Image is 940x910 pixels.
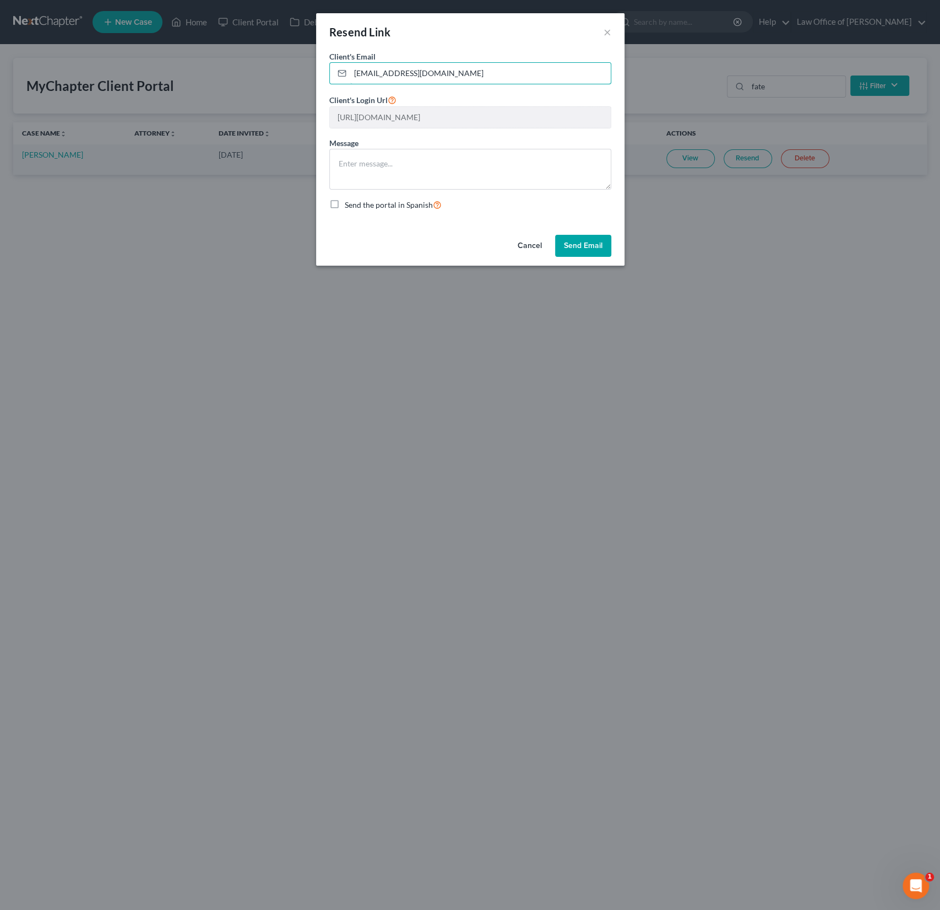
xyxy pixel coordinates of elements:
[555,235,611,257] button: Send Email
[925,873,934,881] span: 1
[604,25,611,39] button: ×
[329,93,396,106] label: Client's Login Url
[903,873,929,899] iframe: Intercom live chat
[350,63,611,84] input: Enter email...
[329,52,376,61] span: Client's Email
[329,24,390,40] div: Resend Link
[509,235,551,257] button: Cancel
[329,137,358,149] label: Message
[345,200,433,209] span: Send the portal in Spanish
[330,107,611,128] input: --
